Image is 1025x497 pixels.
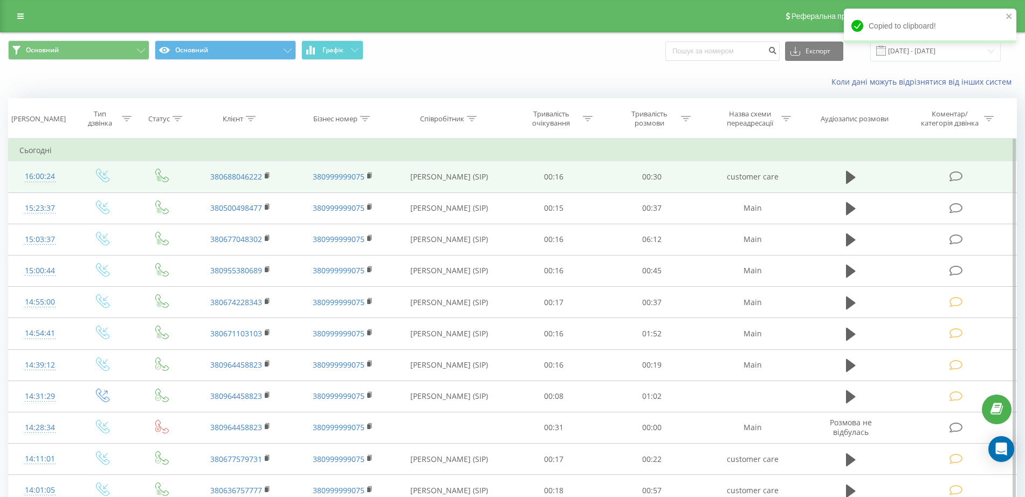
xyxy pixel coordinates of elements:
td: [PERSON_NAME] (SIP) [394,224,504,255]
a: 380964458823 [210,360,262,370]
a: 380999999075 [313,454,364,464]
td: Main [701,255,804,286]
td: Main [701,287,804,318]
div: [PERSON_NAME] [11,114,66,123]
td: 00:16 [505,224,603,255]
td: Main [701,224,804,255]
td: Main [701,349,804,381]
td: [PERSON_NAME] (SIP) [394,255,504,286]
a: 380674228343 [210,297,262,307]
td: [PERSON_NAME] (SIP) [394,192,504,224]
td: Main [701,412,804,443]
button: Основний [155,40,296,60]
td: customer care [701,161,804,192]
a: 380964458823 [210,422,262,432]
a: 380999999075 [313,297,364,307]
a: 380688046222 [210,171,262,182]
div: 15:00:44 [19,260,60,281]
td: 00:15 [505,192,603,224]
td: 00:08 [505,381,603,412]
td: [PERSON_NAME] (SIP) [394,349,504,381]
td: [PERSON_NAME] (SIP) [394,444,504,475]
td: Сьогодні [9,140,1017,161]
a: 380999999075 [313,328,364,339]
div: Коментар/категорія дзвінка [918,109,981,128]
td: 00:45 [603,255,701,286]
td: [PERSON_NAME] (SIP) [394,318,504,349]
td: 00:00 [603,412,701,443]
span: Реферальна програма [792,12,871,20]
div: 14:55:00 [19,292,60,313]
div: 14:28:34 [19,417,60,438]
td: 00:16 [505,255,603,286]
td: [PERSON_NAME] (SIP) [394,381,504,412]
div: Аудіозапис розмови [821,114,889,123]
td: 01:52 [603,318,701,349]
div: 14:39:12 [19,355,60,376]
div: Тривалість очікування [522,109,580,128]
button: Графік [301,40,363,60]
button: Основний [8,40,149,60]
a: 380500498477 [210,203,262,213]
td: [PERSON_NAME] (SIP) [394,287,504,318]
div: Статус [148,114,170,123]
div: Copied to clipboard! [844,9,1016,43]
td: [PERSON_NAME] (SIP) [394,161,504,192]
div: Тривалість розмови [621,109,678,128]
td: 00:16 [505,349,603,381]
div: Open Intercom Messenger [988,436,1014,462]
a: 380999999075 [313,171,364,182]
div: 16:00:24 [19,166,60,187]
td: 00:16 [505,161,603,192]
div: Бізнес номер [313,114,357,123]
div: Клієнт [223,114,243,123]
td: 00:17 [505,444,603,475]
a: 380999999075 [313,360,364,370]
a: 380677579731 [210,454,262,464]
a: 380999999075 [313,265,364,275]
a: 380999999075 [313,422,364,432]
td: 00:31 [505,412,603,443]
div: 14:31:29 [19,386,60,407]
td: 00:17 [505,287,603,318]
div: 15:23:37 [19,198,60,219]
td: 00:16 [505,318,603,349]
td: 00:37 [603,287,701,318]
div: Співробітник [420,114,464,123]
td: Main [701,192,804,224]
a: 380999999075 [313,234,364,244]
td: customer care [701,444,804,475]
button: Експорт [785,42,843,61]
td: 00:19 [603,349,701,381]
div: Назва схеми переадресації [721,109,779,128]
a: 380999999075 [313,391,364,401]
a: 380671103103 [210,328,262,339]
td: 00:30 [603,161,701,192]
a: 380999999075 [313,485,364,495]
div: 15:03:37 [19,229,60,250]
button: close [1006,12,1013,22]
td: Main [701,318,804,349]
td: 00:37 [603,192,701,224]
a: 380636757777 [210,485,262,495]
a: 380955380689 [210,265,262,275]
div: 14:54:41 [19,323,60,344]
span: Основний [26,46,59,54]
input: Пошук за номером [665,42,780,61]
div: Тип дзвінка [81,109,119,128]
span: Розмова не відбулась [830,417,872,437]
a: 380999999075 [313,203,364,213]
td: 06:12 [603,224,701,255]
td: 01:02 [603,381,701,412]
a: 380964458823 [210,391,262,401]
a: 380677048302 [210,234,262,244]
a: Коли дані можуть відрізнятися вiд інших систем [831,77,1017,87]
div: 14:11:01 [19,448,60,470]
span: Графік [322,46,343,54]
td: 00:22 [603,444,701,475]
